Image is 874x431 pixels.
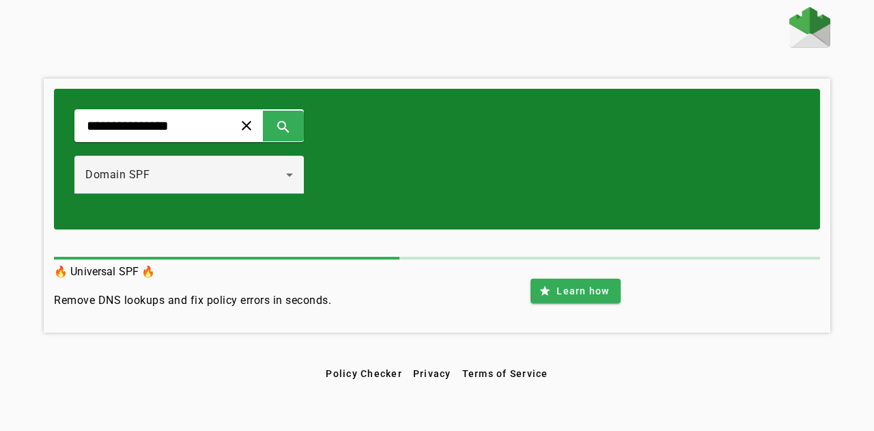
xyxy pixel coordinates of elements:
button: Policy Checker [320,361,408,386]
span: Policy Checker [326,368,402,379]
span: Domain SPF [85,168,150,181]
button: Terms of Service [457,361,554,386]
h3: 🔥 Universal SPF 🔥 [54,262,331,281]
a: Home [789,7,830,51]
span: Privacy [413,368,451,379]
span: Terms of Service [462,368,548,379]
span: Learn how [556,284,609,298]
h4: Remove DNS lookups and fix policy errors in seconds. [54,292,331,309]
button: Privacy [408,361,457,386]
button: Learn how [531,279,620,303]
img: Fraudmarc Logo [789,7,830,48]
